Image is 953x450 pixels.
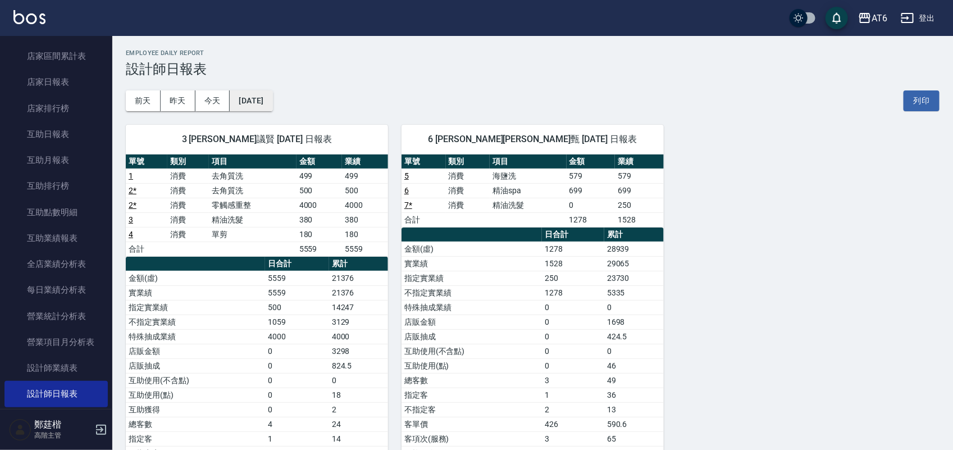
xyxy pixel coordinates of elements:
[167,154,209,169] th: 類別
[265,402,329,417] td: 0
[126,300,265,315] td: 指定實業績
[126,358,265,373] td: 店販抽成
[567,212,615,227] td: 1278
[4,251,108,277] a: 全店業績分析表
[4,173,108,199] a: 互助排行榜
[126,285,265,300] td: 實業績
[126,315,265,329] td: 不指定實業績
[265,271,329,285] td: 5559
[567,169,615,183] td: 579
[129,230,133,239] a: 4
[446,198,490,212] td: 消費
[265,431,329,446] td: 1
[542,300,604,315] td: 0
[615,212,664,227] td: 1528
[329,358,388,373] td: 824.5
[402,344,542,358] td: 互助使用(不含點)
[329,315,388,329] td: 3129
[490,183,566,198] td: 精油spa
[4,303,108,329] a: 營業統計分析表
[402,300,542,315] td: 特殊抽成業績
[129,215,133,224] a: 3
[209,212,297,227] td: 精油洗髮
[615,154,664,169] th: 業績
[126,242,167,256] td: 合計
[329,344,388,358] td: 3298
[265,315,329,329] td: 1059
[4,147,108,173] a: 互助月報表
[490,169,566,183] td: 海鹽洗
[265,300,329,315] td: 500
[542,315,604,329] td: 0
[342,154,388,169] th: 業績
[126,388,265,402] td: 互助使用(點)
[604,358,664,373] td: 46
[4,43,108,69] a: 店家區間累計表
[139,134,375,145] span: 3 [PERSON_NAME]議賢 [DATE] 日報表
[604,300,664,315] td: 0
[542,417,604,431] td: 426
[604,373,664,388] td: 49
[34,430,92,440] p: 高階主管
[542,242,604,256] td: 1278
[402,388,542,402] td: 指定客
[329,373,388,388] td: 0
[402,242,542,256] td: 金額(虛)
[126,49,940,57] h2: Employee Daily Report
[265,257,329,271] th: 日合計
[342,212,388,227] td: 380
[195,90,230,111] button: 今天
[34,419,92,430] h5: 鄭莛楷
[542,358,604,373] td: 0
[329,329,388,344] td: 4000
[542,256,604,271] td: 1528
[604,271,664,285] td: 23730
[265,388,329,402] td: 0
[402,154,446,169] th: 單號
[615,198,664,212] td: 250
[402,417,542,431] td: 客單價
[402,212,446,227] td: 合計
[265,373,329,388] td: 0
[297,242,343,256] td: 5559
[542,271,604,285] td: 250
[9,419,31,441] img: Person
[542,228,604,242] th: 日合計
[342,169,388,183] td: 499
[329,431,388,446] td: 14
[4,381,108,407] a: 設計師日報表
[126,431,265,446] td: 指定客
[329,402,388,417] td: 2
[604,344,664,358] td: 0
[604,228,664,242] th: 累計
[167,212,209,227] td: 消費
[542,285,604,300] td: 1278
[297,212,343,227] td: 380
[872,11,887,25] div: AT6
[342,242,388,256] td: 5559
[167,227,209,242] td: 消費
[402,431,542,446] td: 客項次(服務)
[167,183,209,198] td: 消費
[167,198,209,212] td: 消費
[13,10,45,24] img: Logo
[402,271,542,285] td: 指定實業績
[126,271,265,285] td: 金額(虛)
[446,154,490,169] th: 類別
[209,227,297,242] td: 單剪
[209,183,297,198] td: 去角質洗
[126,154,388,257] table: a dense table
[209,169,297,183] td: 去角質洗
[542,329,604,344] td: 0
[4,121,108,147] a: 互助日報表
[329,271,388,285] td: 21376
[126,344,265,358] td: 店販金額
[604,402,664,417] td: 13
[4,355,108,381] a: 設計師業績表
[402,285,542,300] td: 不指定實業績
[567,198,615,212] td: 0
[415,134,650,145] span: 6 [PERSON_NAME][PERSON_NAME]甄 [DATE] 日報表
[329,388,388,402] td: 18
[604,431,664,446] td: 65
[402,315,542,329] td: 店販金額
